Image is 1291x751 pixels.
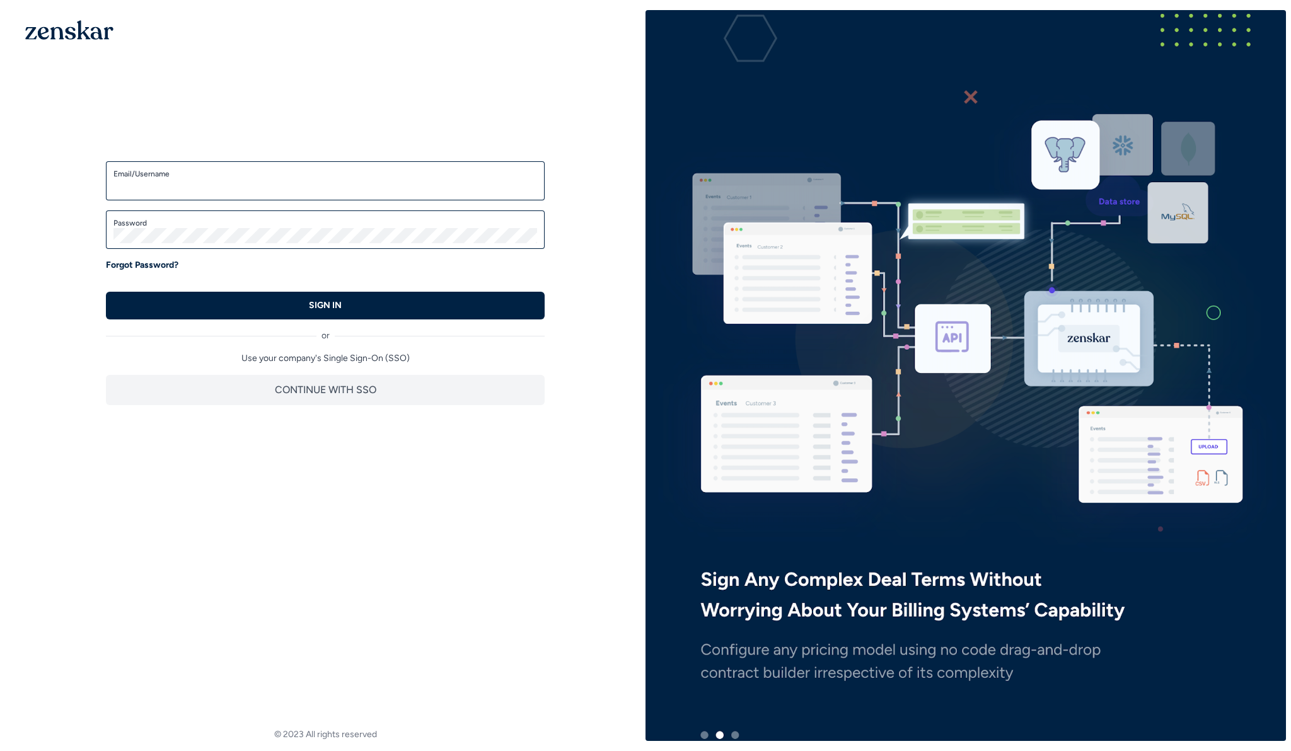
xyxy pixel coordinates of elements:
[106,319,545,342] div: or
[309,299,342,312] p: SIGN IN
[106,375,545,405] button: CONTINUE WITH SSO
[106,352,545,365] p: Use your company's Single Sign-On (SSO)
[106,259,178,272] a: Forgot Password?
[106,292,545,319] button: SIGN IN
[25,20,113,40] img: 1OGAJ2xQqyY4LXKgY66KYq0eOWRCkrZdAb3gUhuVAqdWPZE9SRJmCz+oDMSn4zDLXe31Ii730ItAGKgCKgCCgCikA4Av8PJUP...
[113,169,537,179] label: Email/Username
[113,218,537,228] label: Password
[5,728,645,741] footer: © 2023 All rights reserved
